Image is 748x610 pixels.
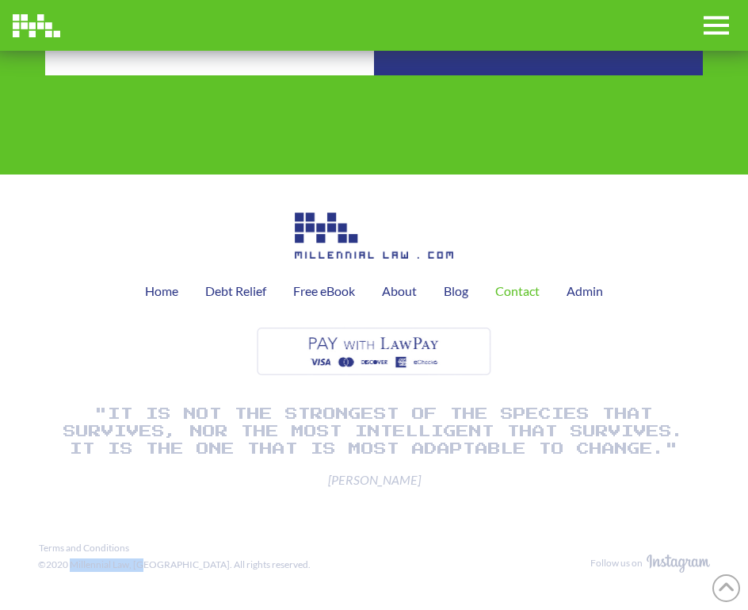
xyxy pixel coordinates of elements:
[39,543,129,553] span: Terms and Conditions
[712,574,740,602] a: Back to Top
[482,271,553,311] a: Contact
[368,271,430,311] a: About
[57,471,691,489] span: [PERSON_NAME]
[647,554,710,573] img: Image
[293,285,355,297] span: Free eBook
[192,271,280,311] a: Debt Relief
[295,213,453,259] img: Image
[382,285,417,297] span: About
[567,285,603,297] span: Admin
[280,271,368,311] a: Free eBook
[553,271,616,311] a: Admin
[590,557,643,570] div: Follow us on
[35,539,133,557] a: Terms and Conditions
[145,285,178,297] span: Home
[430,271,482,311] a: Blog
[495,285,540,297] span: Contact
[697,6,735,44] div: Toggle Off Canvas Content
[13,14,60,37] img: Image
[444,285,468,297] span: Blog
[254,324,494,379] img: Image
[205,285,266,297] span: Debt Relief
[132,271,192,311] a: Home
[57,405,691,458] h1: "It is not the strongest of the species that survives, nor the most intelligent that survives. It...
[38,558,311,572] div: ©2020 Millennial Law, [GEOGRAPHIC_DATA]. All rights reserved.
